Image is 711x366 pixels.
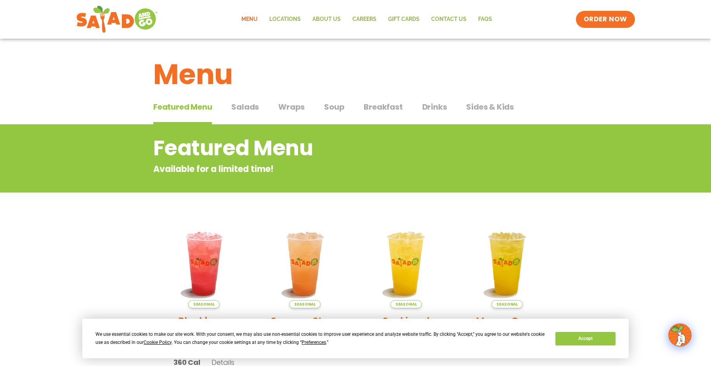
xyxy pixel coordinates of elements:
[307,10,347,28] a: About Us
[153,53,558,95] h1: Menu
[361,314,451,341] h2: Sunkissed [PERSON_NAME]
[466,101,514,113] span: Sides & Kids
[159,219,249,308] img: Product photo for Blackberry Bramble Lemonade
[364,101,402,113] span: Breakfast
[236,10,264,28] a: Menu
[153,101,212,113] span: Featured Menu
[472,10,498,28] a: FAQs
[289,300,321,308] span: Seasonal
[260,219,350,308] img: Product photo for Summer Stone Fruit Lemonade
[584,15,627,24] span: ORDER NOW
[361,219,451,308] img: Product photo for Sunkissed Yuzu Lemonade
[144,340,172,345] span: Cookie Policy
[159,314,249,355] h2: Blackberry [PERSON_NAME] Lemonade
[463,219,552,308] img: Product photo for Mango Grove Lemonade
[260,314,350,341] h2: Summer Stone Fruit Lemonade
[76,4,158,35] img: new-SAG-logo-768×292
[153,132,495,164] h2: Featured Menu
[95,330,546,347] div: We use essential cookies to make our site work. With your consent, we may also use non-essential ...
[231,101,259,113] span: Salads
[390,300,422,308] span: Seasonal
[463,314,552,341] h2: Mango Grove Lemonade
[425,10,472,28] a: Contact Us
[382,10,425,28] a: GIFT CARDS
[324,101,344,113] span: Soup
[264,10,307,28] a: Locations
[669,324,691,346] img: wpChatIcon
[576,11,635,28] a: ORDER NOW
[491,300,523,308] span: Seasonal
[278,101,305,113] span: Wraps
[302,340,326,345] span: Preferences
[236,10,498,28] nav: Menu
[347,10,382,28] a: Careers
[188,300,220,308] span: Seasonal
[422,101,447,113] span: Drinks
[82,319,629,358] div: Cookie Consent Prompt
[153,163,495,175] p: Available for a limited time!
[555,332,615,345] button: Accept
[153,98,558,125] div: Tabbed content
